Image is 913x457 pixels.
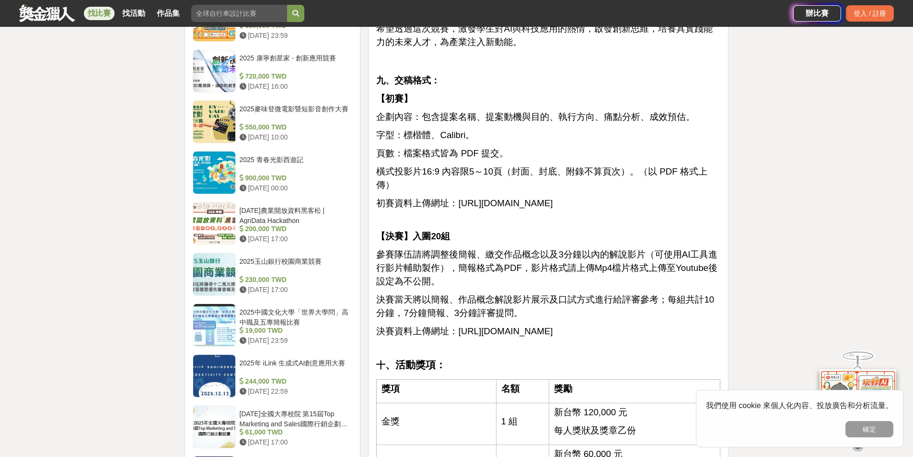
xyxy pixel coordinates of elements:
[240,336,349,346] div: [DATE] 23:59
[376,130,474,140] span: 字型：標楷體、Calibri。
[381,384,400,394] span: 獎項
[191,5,287,22] input: 全球自行車設計比賽
[240,437,349,447] div: [DATE] 17:00
[240,71,349,82] div: 720,000 TWD
[458,328,553,336] a: [URL][DOMAIN_NAME]
[193,354,353,398] a: 2025年 iLink 生成式AI創意應用大賽 244,000 TWD [DATE] 22:59
[240,53,349,71] div: 2025 康寧創星家 - 創新應用競賽
[240,387,349,397] div: [DATE] 22:59
[240,132,349,142] div: [DATE] 10:00
[240,257,349,275] div: 2025玉山銀行校園商業競賽
[240,427,349,437] div: 61,000 TWD
[240,409,349,427] div: [DATE]全國大專校院 第15屆Top Marketing and Sales國際行銷企劃競賽
[240,224,349,234] div: 200,000 TWD
[820,369,896,433] img: d2146d9a-e6f6-4337-9592-8cefde37ba6b.png
[376,148,509,158] span: 頁數：檔案格式皆為 PDF 提交。
[845,421,893,437] button: 確定
[193,202,353,245] a: [DATE]農業開放資料黑客松 | AgriData Hackathon 200,000 TWD [DATE] 17:00
[193,100,353,143] a: 2025麥味登微電影暨短影音創作大賽 550,000 TWD [DATE] 10:00
[376,75,440,85] strong: 九、交稿格式：
[153,7,184,20] a: 作品集
[193,49,353,93] a: 2025 康寧創星家 - 創新應用競賽 720,000 TWD [DATE] 16:00
[501,416,518,426] span: 1 組
[240,285,349,295] div: [DATE] 17:00
[376,326,458,336] span: 決賽資料上傳網址：
[376,360,385,370] strong: 十
[240,31,349,41] div: [DATE] 23:59
[385,359,446,371] strong: 、活動獎項：
[554,384,572,394] span: 獎勵
[376,249,717,286] span: 參賽隊伍請將調整後簡報、繳交作品概念以及3分鐘以內的解說影片（可使用AI工具進行影片輔助製作），簡報格式為PDF，影片格式請上傳Mp4檔片格式上傳至Youtube後設定為不公開。
[554,407,628,417] span: 新台幣 120,000 元
[376,294,714,318] span: 決賽當天將以簡報、作品概念解說影片展示及口試方式進行給評審參考；每組共計10分鐘，7分鐘簡報、3分鐘評審提問。
[240,173,349,183] div: 900,000 TWD
[501,384,520,394] span: 名額
[458,326,553,336] span: [URL][DOMAIN_NAME]
[240,122,349,132] div: 550,000 TWD
[240,183,349,193] div: [DATE] 00:00
[240,155,349,173] div: 2025 青春光影西遊記
[240,326,349,336] div: 19,000 TWD
[793,5,841,22] a: 辦比賽
[376,112,695,122] span: 企劃內容：包含提案名稱、提案動機與目的、執行方向、痛點分析、成效預估。
[193,253,353,296] a: 2025玉山銀行校園商業競賽 230,000 TWD [DATE] 17:00
[240,234,349,244] div: [DATE] 17:00
[118,7,149,20] a: 找活動
[554,425,636,435] span: 每人獎狀及獎章乙份
[706,401,893,410] span: 我們使用 cookie 來個人化內容、投放廣告和分析流量。
[84,7,115,20] a: 找比賽
[240,376,349,387] div: 244,000 TWD
[376,231,450,241] strong: 【決賽】入圍20組
[846,5,894,22] div: 登入 / 註冊
[193,304,353,347] a: 2025中國文化大學「世界大學問」高中職及五專簡報比賽 19,000 TWD [DATE] 23:59
[240,82,349,92] div: [DATE] 16:00
[376,198,458,208] span: 初賽資料上傳網址：
[240,307,349,326] div: 2025中國文化大學「世界大學問」高中職及五專簡報比賽
[193,151,353,194] a: 2025 青春光影西遊記 900,000 TWD [DATE] 00:00
[376,94,413,104] strong: 【初賽】
[458,198,553,208] span: [URL][DOMAIN_NAME]
[240,104,349,122] div: 2025麥味登微電影暨短影音創作大賽
[376,166,707,190] span: 橫式投影片16:9 內容限5～10頁（封面、封底、附錄不算頁次）。（以 PDF 格式上傳）
[193,405,353,448] a: [DATE]全國大專校院 第15屆Top Marketing and Sales國際行銷企劃競賽 61,000 TWD [DATE] 17:00
[240,206,349,224] div: [DATE]農業開放資料黑客松 | AgriData Hackathon
[381,416,400,426] span: 金獎
[240,358,349,376] div: 2025年 iLink 生成式AI創意應用大賽
[458,200,553,208] a: [URL][DOMAIN_NAME]
[240,275,349,285] div: 230,000 TWD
